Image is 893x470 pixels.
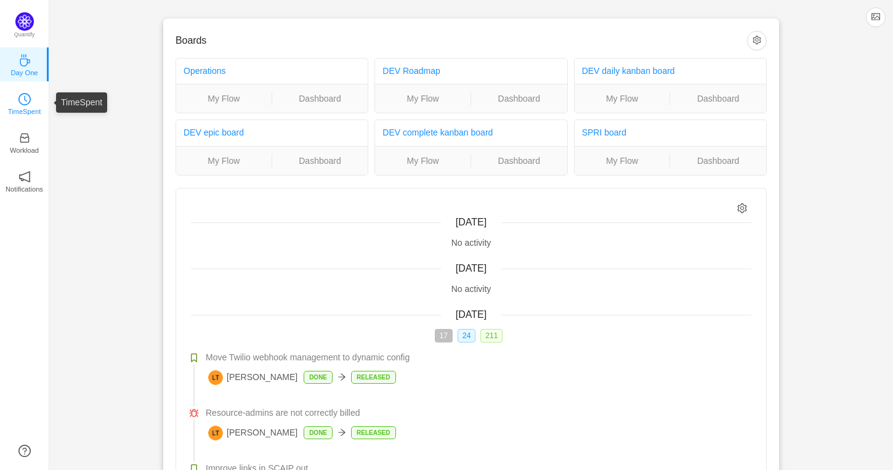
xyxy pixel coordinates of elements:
span: Move Twilio webhook management to dynamic config [206,351,410,364]
a: My Flow [176,92,272,105]
p: Released [352,371,395,383]
a: DEV epic board [184,128,244,137]
p: Done [304,371,332,383]
a: Operations [184,66,225,76]
span: 24 [458,329,475,342]
i: icon: arrow-right [337,428,346,437]
a: icon: inboxWorkload [18,136,31,148]
button: icon: setting [747,31,767,51]
p: Workload [10,145,39,156]
img: LT [208,426,223,440]
p: TimeSpent [8,106,41,117]
a: SPRI board [582,128,626,137]
a: icon: notificationNotifications [18,174,31,187]
i: icon: coffee [18,54,31,67]
span: 211 [480,329,503,342]
a: Dashboard [272,154,368,168]
a: icon: coffeeDay One [18,58,31,70]
img: LT [208,370,223,385]
h3: Boards [176,34,747,47]
p: Done [304,427,332,439]
a: My Flow [375,154,471,168]
a: Dashboard [272,92,368,105]
a: Dashboard [471,92,567,105]
a: DEV complete kanban board [382,128,493,137]
a: DEV Roadmap [382,66,440,76]
a: Dashboard [471,154,567,168]
button: icon: picture [866,7,886,27]
span: [PERSON_NAME] [208,426,297,440]
span: Resource-admins are not correctly billed [206,407,360,419]
span: [PERSON_NAME] [208,370,297,385]
a: My Flow [575,92,670,105]
img: Quantify [15,12,34,31]
i: icon: notification [18,171,31,183]
a: My Flow [575,154,670,168]
a: DEV daily kanban board [582,66,675,76]
a: Move Twilio webhook management to dynamic config [206,351,751,364]
i: icon: setting [737,203,748,214]
div: No activity [191,237,751,249]
a: My Flow [375,92,471,105]
p: Notifications [6,184,43,195]
p: Day One [10,67,38,78]
span: [DATE] [456,309,487,320]
i: icon: inbox [18,132,31,144]
a: Dashboard [670,154,766,168]
span: 17 [435,329,453,342]
a: My Flow [176,154,272,168]
span: [DATE] [456,217,487,227]
a: Resource-admins are not correctly billed [206,407,751,419]
p: Released [352,427,395,439]
div: No activity [191,283,751,296]
i: icon: clock-circle [18,93,31,105]
p: Quantify [14,31,35,39]
a: icon: clock-circleTimeSpent [18,97,31,109]
a: Dashboard [670,92,766,105]
span: [DATE] [456,263,487,273]
a: icon: question-circle [18,445,31,457]
i: icon: arrow-right [337,373,346,381]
